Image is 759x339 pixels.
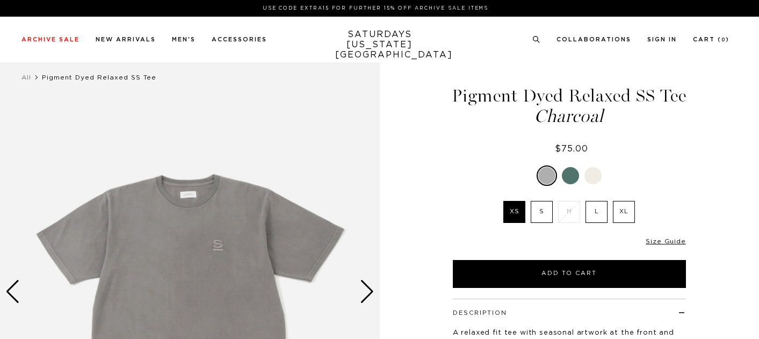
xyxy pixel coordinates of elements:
label: XS [503,201,525,223]
div: Next slide [360,280,374,304]
a: Accessories [212,37,267,42]
span: $75.00 [555,145,588,153]
span: Pigment Dyed Relaxed SS Tee [42,74,156,81]
a: Size Guide [646,238,685,244]
a: Cart (0) [693,37,729,42]
a: Men's [172,37,196,42]
button: Description [453,310,507,316]
a: Archive Sale [21,37,79,42]
span: Charcoal [451,107,688,125]
p: Use Code EXTRA15 for Further 15% Off Archive Sale Items [26,4,725,12]
label: XL [613,201,635,223]
a: Collaborations [556,37,631,42]
a: Sign In [647,37,677,42]
label: S [531,201,553,223]
a: All [21,74,31,81]
h1: Pigment Dyed Relaxed SS Tee [451,87,688,125]
label: L [585,201,608,223]
a: SATURDAYS[US_STATE][GEOGRAPHIC_DATA] [335,30,424,60]
div: Previous slide [5,280,20,304]
small: 0 [721,38,726,42]
button: Add to Cart [453,260,686,288]
a: New Arrivals [96,37,156,42]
